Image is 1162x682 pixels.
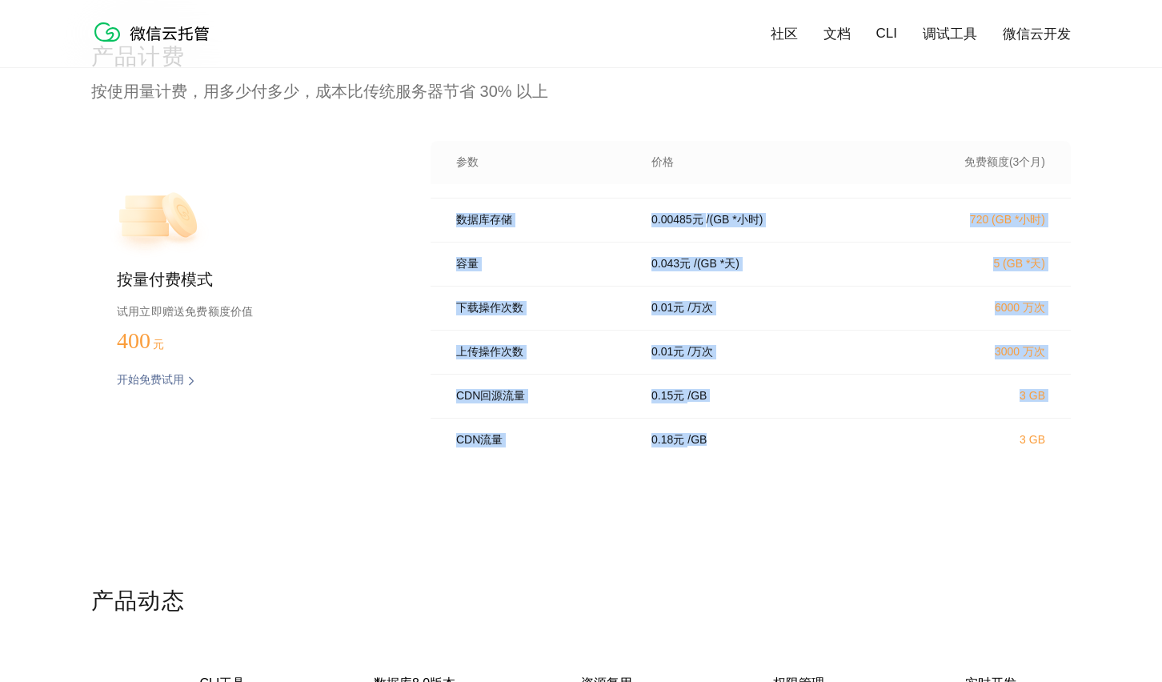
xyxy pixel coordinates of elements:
[651,213,703,227] p: 0.00485 元
[1003,25,1071,43] a: 微信云开发
[456,213,629,227] p: 数据库存储
[707,213,763,227] p: / (GB *小时)
[91,80,1071,102] p: 按使用量计费，用多少付多少，成本比传统服务器节省 30% 以上
[904,213,1045,227] p: 720 (GB *小时)
[904,155,1045,170] p: 免费额度(3个月)
[91,16,219,48] img: 微信云托管
[904,433,1045,446] p: 3 GB
[651,155,674,170] p: 价格
[771,25,798,43] a: 社区
[687,301,713,315] p: / 万次
[904,345,1045,359] p: 3000 万次
[876,26,897,42] a: CLI
[687,345,713,359] p: / 万次
[923,25,977,43] a: 调试工具
[904,389,1045,402] p: 3 GB
[456,389,629,403] p: CDN回源流量
[904,257,1045,271] p: 5 (GB *天)
[153,339,164,351] span: 元
[91,37,219,50] a: 微信云托管
[651,345,684,359] p: 0.01 元
[651,257,691,271] p: 0.043 元
[117,269,379,291] p: 按量付费模式
[456,345,629,359] p: 上传操作次数
[904,301,1045,315] p: 6000 万次
[456,301,629,315] p: 下载操作次数
[91,586,1071,618] p: 产品动态
[117,373,184,389] p: 开始免费试用
[651,301,684,315] p: 0.01 元
[117,301,379,322] p: 试用立即赠送免费额度价值
[117,328,197,354] p: 400
[687,433,707,447] p: / GB
[694,257,739,271] p: / (GB *天)
[651,433,684,447] p: 0.18 元
[823,25,851,43] a: 文档
[456,155,629,170] p: 参数
[651,389,684,403] p: 0.15 元
[456,257,629,271] p: 容量
[687,389,707,403] p: / GB
[456,433,629,447] p: CDN流量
